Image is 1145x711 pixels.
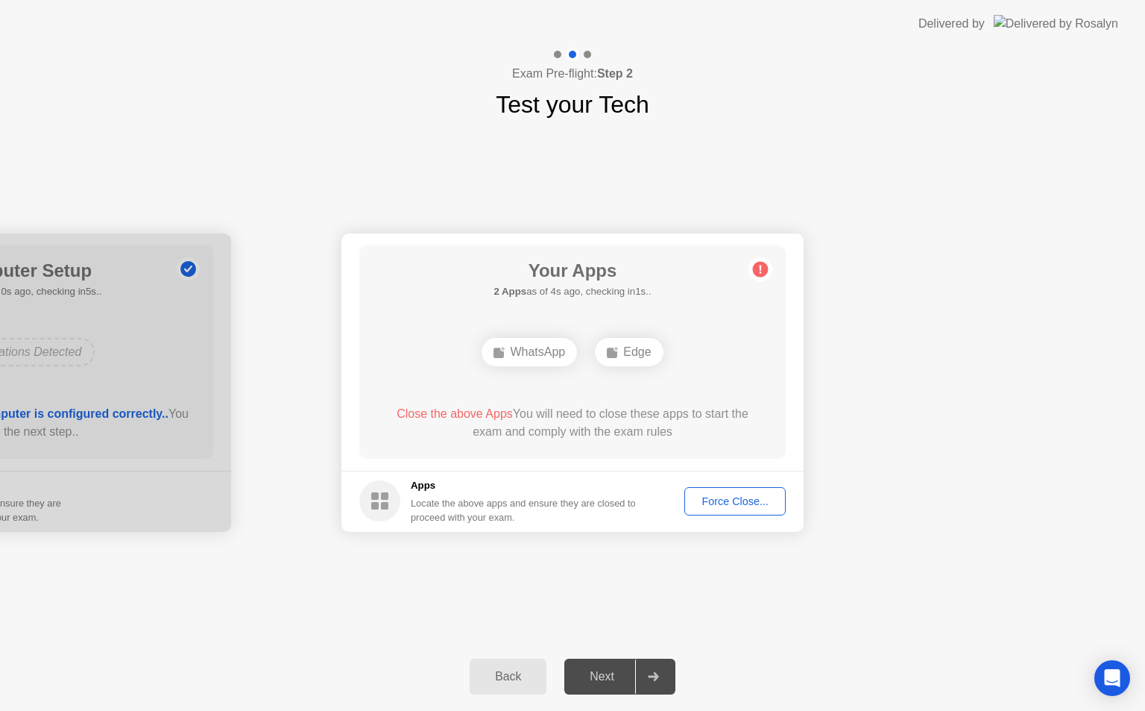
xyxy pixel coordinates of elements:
[381,405,765,441] div: You will need to close these apps to start the exam and comply with the exam rules
[512,65,633,83] h4: Exam Pre-flight:
[564,659,675,695] button: Next
[493,286,526,297] b: 2 Apps
[994,15,1118,32] img: Delivered by Rosalyn
[493,257,651,284] h1: Your Apps
[569,670,635,683] div: Next
[411,496,637,524] div: Locate the above apps and ensure they are closed to proceed with your exam.
[397,407,513,420] span: Close the above Apps
[597,67,633,80] b: Step 2
[1094,660,1130,696] div: Open Intercom Messenger
[470,659,546,695] button: Back
[595,338,663,366] div: Edge
[482,338,577,366] div: WhatsApp
[474,670,542,683] div: Back
[684,487,786,516] button: Force Close...
[690,495,780,507] div: Force Close...
[496,87,649,122] h1: Test your Tech
[918,15,985,33] div: Delivered by
[493,284,651,299] h5: as of 4s ago, checking in1s..
[411,478,637,493] h5: Apps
